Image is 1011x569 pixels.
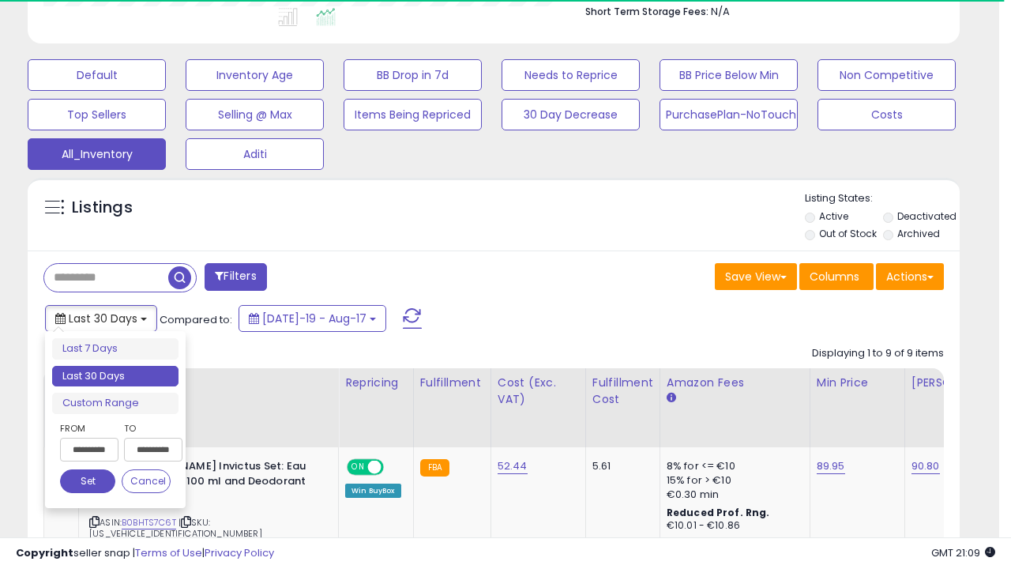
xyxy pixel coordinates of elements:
[715,263,797,290] button: Save View
[122,516,176,529] a: B0BHTS7C6T
[667,519,798,533] div: €10.01 - €10.86
[585,5,708,18] b: Short Term Storage Fees:
[810,269,859,284] span: Columns
[345,375,407,391] div: Repricing
[45,305,157,332] button: Last 30 Days
[89,459,326,559] div: ASIN:
[660,99,798,130] button: PurchasePlan-NoTouch
[69,311,137,326] span: Last 30 Days
[817,458,845,474] a: 89.95
[667,459,798,473] div: 8% for <= €10
[344,99,482,130] button: Items Being Repriced
[667,375,803,391] div: Amazon Fees
[812,346,944,361] div: Displaying 1 to 9 of 9 items
[498,375,579,408] div: Cost (Exc. VAT)
[667,473,798,488] div: 15% for > €10
[60,469,115,493] button: Set
[805,191,960,206] p: Listing States:
[817,99,956,130] button: Costs
[52,366,179,387] li: Last 30 Days
[262,311,366,326] span: [DATE]-19 - Aug-17
[817,375,898,391] div: Min Price
[85,375,332,391] div: Title
[817,59,956,91] button: Non Competitive
[205,545,274,560] a: Privacy Policy
[345,484,401,498] div: Win BuyBox
[52,393,179,414] li: Custom Range
[819,227,877,240] label: Out of Stock
[72,197,133,219] h5: Listings
[52,338,179,360] li: Last 7 Days
[124,420,171,436] label: To
[28,99,166,130] button: Top Sellers
[667,391,676,405] small: Amazon Fees.
[239,305,386,332] button: [DATE]-19 - Aug-17
[16,546,274,561] div: seller snap | |
[911,375,1005,391] div: [PERSON_NAME]
[348,461,368,474] span: ON
[344,59,482,91] button: BB Drop in 7d
[911,458,940,474] a: 90.80
[205,263,266,291] button: Filters
[16,545,73,560] strong: Copyright
[186,99,324,130] button: Selling @ Max
[186,59,324,91] button: Inventory Age
[502,59,640,91] button: Needs to Reprice
[931,545,995,560] span: 2025-09-17 21:09 GMT
[125,459,317,507] b: [PERSON_NAME] Invictus Set: Eau de Toilette 100 ml and Deodorant 100 ml
[60,420,115,436] label: From
[667,488,798,502] div: €0.30 min
[498,458,528,474] a: 52.44
[592,375,653,408] div: Fulfillment Cost
[660,59,798,91] button: BB Price Below Min
[381,461,407,474] span: OFF
[819,209,848,223] label: Active
[28,59,166,91] button: Default
[186,138,324,170] button: Aditi
[897,209,957,223] label: Deactivated
[667,506,770,519] b: Reduced Prof. Rng.
[28,138,166,170] button: All_Inventory
[420,375,484,391] div: Fulfillment
[897,227,940,240] label: Archived
[420,459,449,477] small: FBA
[799,263,874,290] button: Columns
[122,469,171,493] button: Cancel
[502,99,640,130] button: 30 Day Decrease
[711,4,730,19] span: N/A
[876,263,944,290] button: Actions
[592,459,648,473] div: 5.61
[160,312,232,327] span: Compared to:
[89,516,262,540] span: | SKU: [US_VEHICLE_IDENTIFICATION_NUMBER]
[135,545,202,560] a: Terms of Use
